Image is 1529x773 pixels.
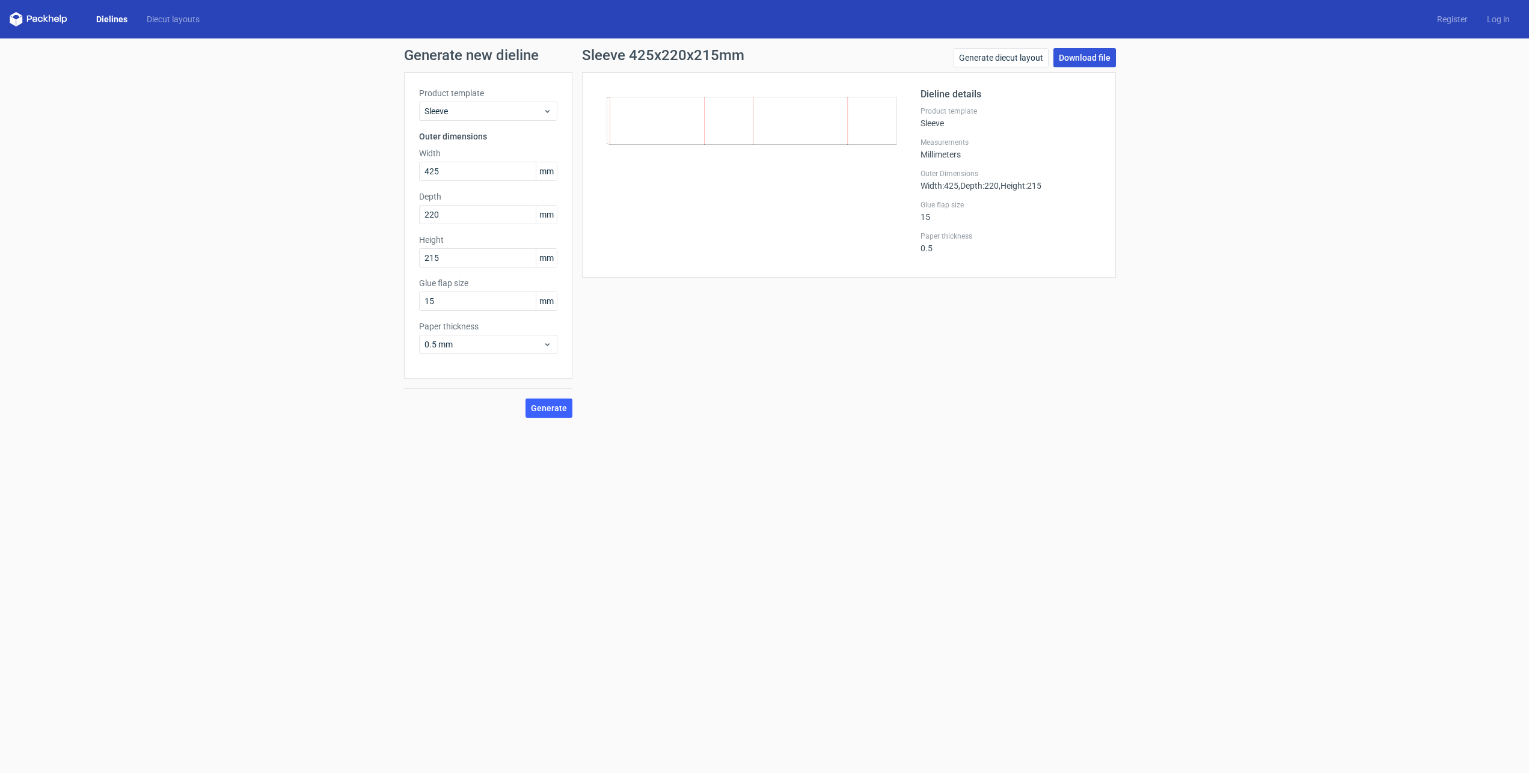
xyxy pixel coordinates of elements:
[536,206,557,224] span: mm
[419,130,557,142] h3: Outer dimensions
[921,231,1101,241] label: Paper thickness
[419,147,557,159] label: Width
[958,181,999,191] span: , Depth : 220
[1053,48,1116,67] a: Download file
[87,13,137,25] a: Dielines
[419,320,557,332] label: Paper thickness
[536,249,557,267] span: mm
[424,338,543,350] span: 0.5 mm
[525,399,572,418] button: Generate
[419,277,557,289] label: Glue flap size
[1427,13,1477,25] a: Register
[137,13,209,25] a: Diecut layouts
[999,181,1041,191] span: , Height : 215
[404,48,1126,63] h1: Generate new dieline
[921,87,1101,102] h2: Dieline details
[921,169,1101,179] label: Outer Dimensions
[419,234,557,246] label: Height
[921,138,1101,159] div: Millimeters
[419,191,557,203] label: Depth
[536,292,557,310] span: mm
[536,162,557,180] span: mm
[419,87,557,99] label: Product template
[921,200,1101,222] div: 15
[921,181,958,191] span: Width : 425
[921,200,1101,210] label: Glue flap size
[921,106,1101,128] div: Sleeve
[582,48,744,63] h1: Sleeve 425x220x215mm
[921,138,1101,147] label: Measurements
[1477,13,1519,25] a: Log in
[921,231,1101,253] div: 0.5
[921,106,1101,116] label: Product template
[954,48,1049,67] a: Generate diecut layout
[531,404,567,412] span: Generate
[424,105,543,117] span: Sleeve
